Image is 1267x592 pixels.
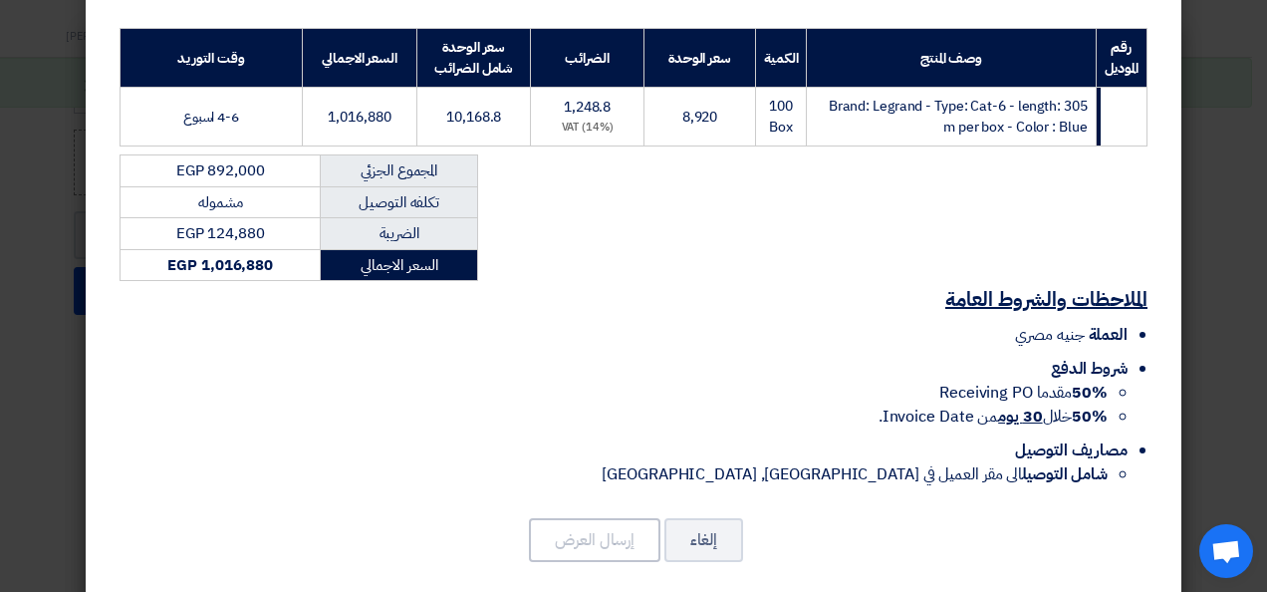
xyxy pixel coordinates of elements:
strong: 50% [1072,381,1108,405]
span: 100 Box [769,96,793,138]
button: إرسال العرض [529,518,660,562]
strong: شامل التوصيل [1022,462,1108,486]
button: إلغاء [664,518,743,562]
th: سعر الوحدة شامل الضرائب [417,29,531,88]
u: الملاحظات والشروط العامة [945,284,1147,314]
th: سعر الوحدة [643,29,755,88]
strong: 50% [1072,405,1108,429]
strong: EGP 1,016,880 [167,254,273,276]
span: خلال من Invoice Date. [879,405,1108,429]
span: Brand: Legrand - Type: Cat-6 - length: 305 m per box - Color : Blue [829,96,1088,138]
th: الضرائب [531,29,643,88]
span: EGP 124,880 [176,222,265,244]
td: المجموع الجزئي [321,155,478,187]
td: تكلفه التوصيل [321,186,478,218]
span: العملة [1089,323,1128,347]
span: جنيه مصري [1015,323,1084,347]
span: مشموله [198,191,242,213]
th: وقت التوريد [121,29,303,88]
span: مصاريف التوصيل [1015,439,1128,462]
span: 4-6 اسبوع [183,107,239,128]
th: الكمية [756,29,807,88]
span: 1,248.8 [564,97,611,118]
li: الى مقر العميل في [GEOGRAPHIC_DATA], [GEOGRAPHIC_DATA] [120,462,1108,486]
th: رقم الموديل [1096,29,1146,88]
th: وصف المنتج [807,29,1096,88]
span: شروط الدفع [1051,357,1128,381]
td: الضريبة [321,218,478,250]
div: (14%) VAT [539,120,634,137]
span: مقدما Receiving PO [939,381,1108,405]
span: 8,920 [682,107,718,128]
u: 30 يوم [998,405,1042,429]
td: السعر الاجمالي [321,249,478,281]
span: 10,168.8 [446,107,501,128]
div: Open chat [1199,524,1253,578]
span: 1,016,880 [328,107,390,128]
td: EGP 892,000 [121,155,321,187]
th: السعر الاجمالي [302,29,416,88]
